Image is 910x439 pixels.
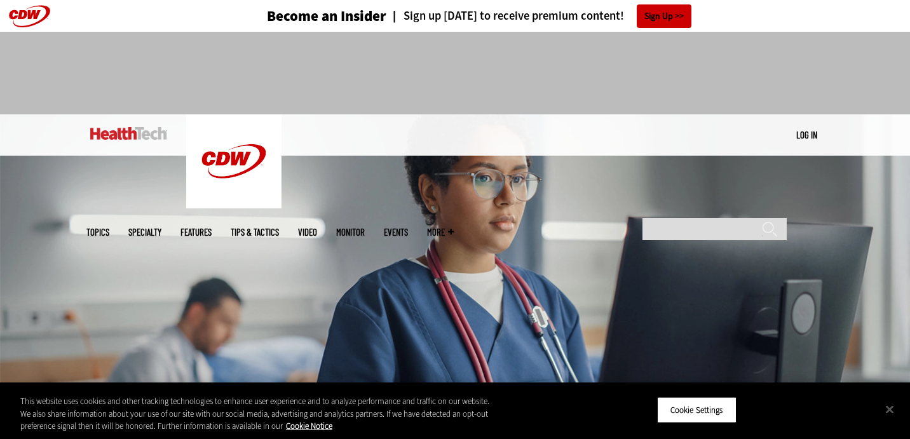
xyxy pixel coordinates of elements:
span: Specialty [128,227,161,237]
img: Home [186,114,282,208]
a: Events [384,227,408,237]
span: Topics [86,227,109,237]
a: CDW [186,198,282,212]
a: MonITor [336,227,365,237]
a: Features [180,227,212,237]
h3: Become an Insider [267,9,386,24]
a: Log in [796,129,817,140]
button: Close [876,395,904,423]
a: More information about your privacy [286,421,332,431]
span: More [427,227,454,237]
div: User menu [796,128,817,142]
a: Sign Up [637,4,691,28]
a: Tips & Tactics [231,227,279,237]
a: Video [298,227,317,237]
img: Home [90,127,167,140]
a: Sign up [DATE] to receive premium content! [386,10,624,22]
button: Cookie Settings [657,396,737,423]
iframe: advertisement [224,44,686,102]
a: Become an Insider [219,9,386,24]
div: This website uses cookies and other tracking technologies to enhance user experience and to analy... [20,395,501,433]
